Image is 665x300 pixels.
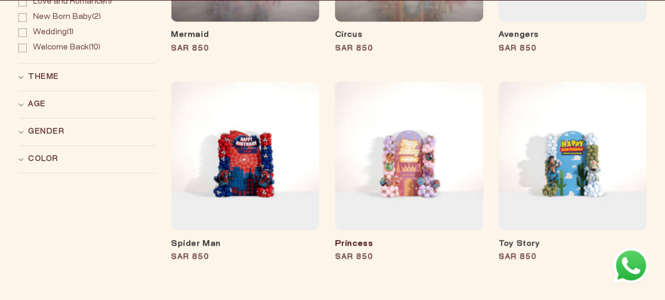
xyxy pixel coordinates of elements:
[18,118,155,145] summary: Gender (0 selected)
[171,239,319,249] a: Spider Man
[33,13,101,22] span: (2)
[498,239,647,249] a: Toy Story
[498,30,647,41] a: Avengers
[18,91,155,118] summary: Age (0 selected)
[33,29,67,36] span: Wedding
[33,44,89,51] span: Welcome Back
[28,72,59,83] span: Theme
[171,30,319,41] a: Mermaid
[18,64,155,91] summary: Theme (0 selected)
[33,44,100,53] span: (10)
[28,99,46,110] span: Age
[18,146,155,173] summary: Color (0 selected)
[28,126,65,137] span: Gender
[33,14,92,21] span: New Born Baby
[335,30,483,41] a: Circus
[335,239,483,249] a: Princess
[28,154,58,165] span: Color
[33,28,74,37] span: (1)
